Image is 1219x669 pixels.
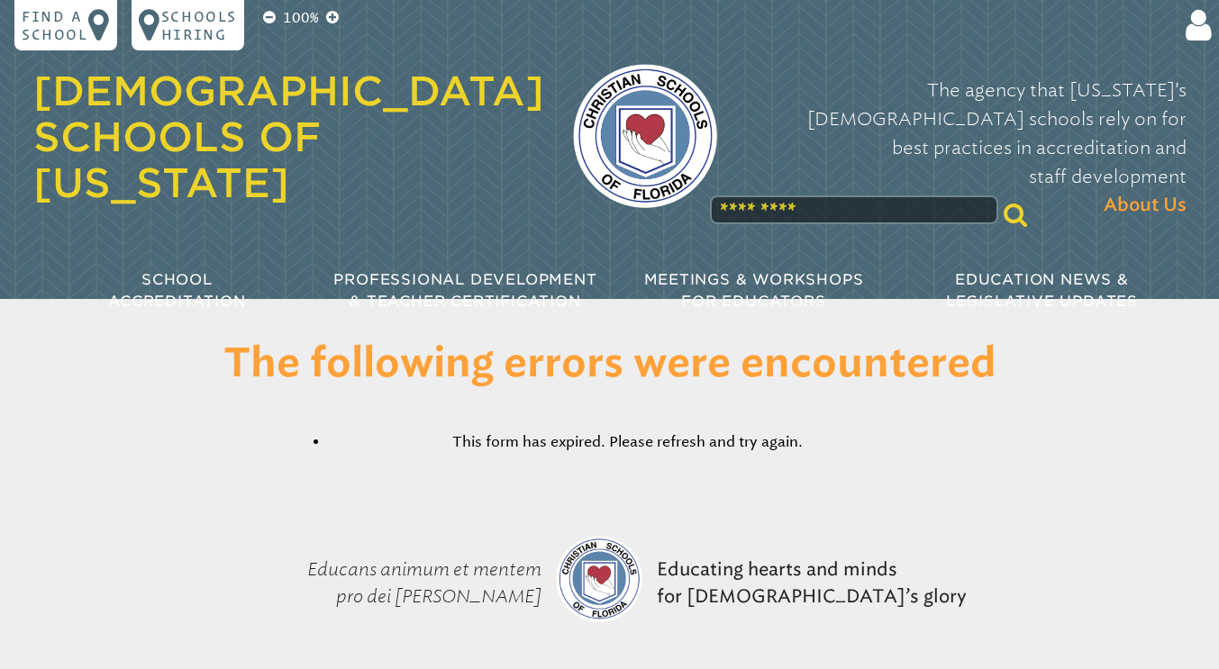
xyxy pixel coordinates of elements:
[746,76,1187,220] p: The agency that [US_STATE]’s [DEMOGRAPHIC_DATA] schools rely on for best practices in accreditati...
[279,7,323,29] p: 100%
[573,64,717,208] img: csf-logo-web-colors.png
[556,536,642,622] img: csf-logo-web-colors.png
[33,68,544,206] a: [DEMOGRAPHIC_DATA] Schools of [US_STATE]
[650,511,974,655] p: Educating hearts and minds for [DEMOGRAPHIC_DATA]’s glory
[946,271,1138,310] span: Education News & Legislative Updates
[22,7,88,43] p: Find a school
[147,342,1073,388] h1: The following errors were encountered
[333,271,596,310] span: Professional Development & Teacher Certification
[1104,191,1187,220] span: About Us
[644,271,864,310] span: Meetings & Workshops for Educators
[108,271,245,310] span: School Accreditation
[246,511,549,655] p: Educans animum et mentem pro dei [PERSON_NAME]
[329,431,927,453] li: This form has expired. Please refresh and try again.
[161,7,237,43] p: Schools Hiring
